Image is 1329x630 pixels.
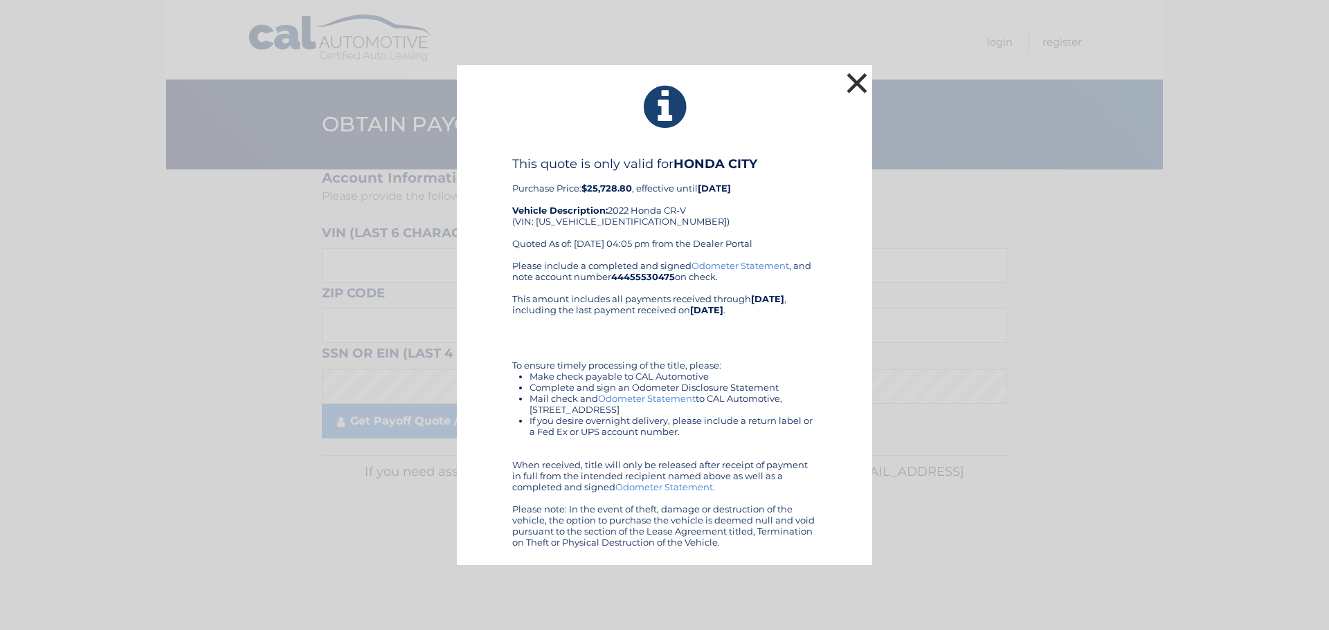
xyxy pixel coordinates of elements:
[530,382,817,393] li: Complete and sign an Odometer Disclosure Statement
[512,260,817,548] div: Please include a completed and signed , and note account number on check. This amount includes al...
[512,156,817,260] div: Purchase Price: , effective until 2022 Honda CR-V (VIN: [US_VEHICLE_IDENTIFICATION_NUMBER]) Quote...
[530,393,817,415] li: Mail check and to CAL Automotive, [STREET_ADDRESS]
[673,156,757,172] b: HONDA CITY
[751,293,784,304] b: [DATE]
[530,371,817,382] li: Make check payable to CAL Automotive
[843,69,871,97] button: ×
[690,304,723,315] b: [DATE]
[598,393,696,404] a: Odometer Statement
[512,205,608,216] strong: Vehicle Description:
[615,481,713,492] a: Odometer Statement
[691,260,789,271] a: Odometer Statement
[581,183,632,194] b: $25,728.80
[611,271,675,282] b: 44455530475
[530,415,817,437] li: If you desire overnight delivery, please include a return label or a Fed Ex or UPS account number.
[512,156,817,172] h4: This quote is only valid for
[698,183,731,194] b: [DATE]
